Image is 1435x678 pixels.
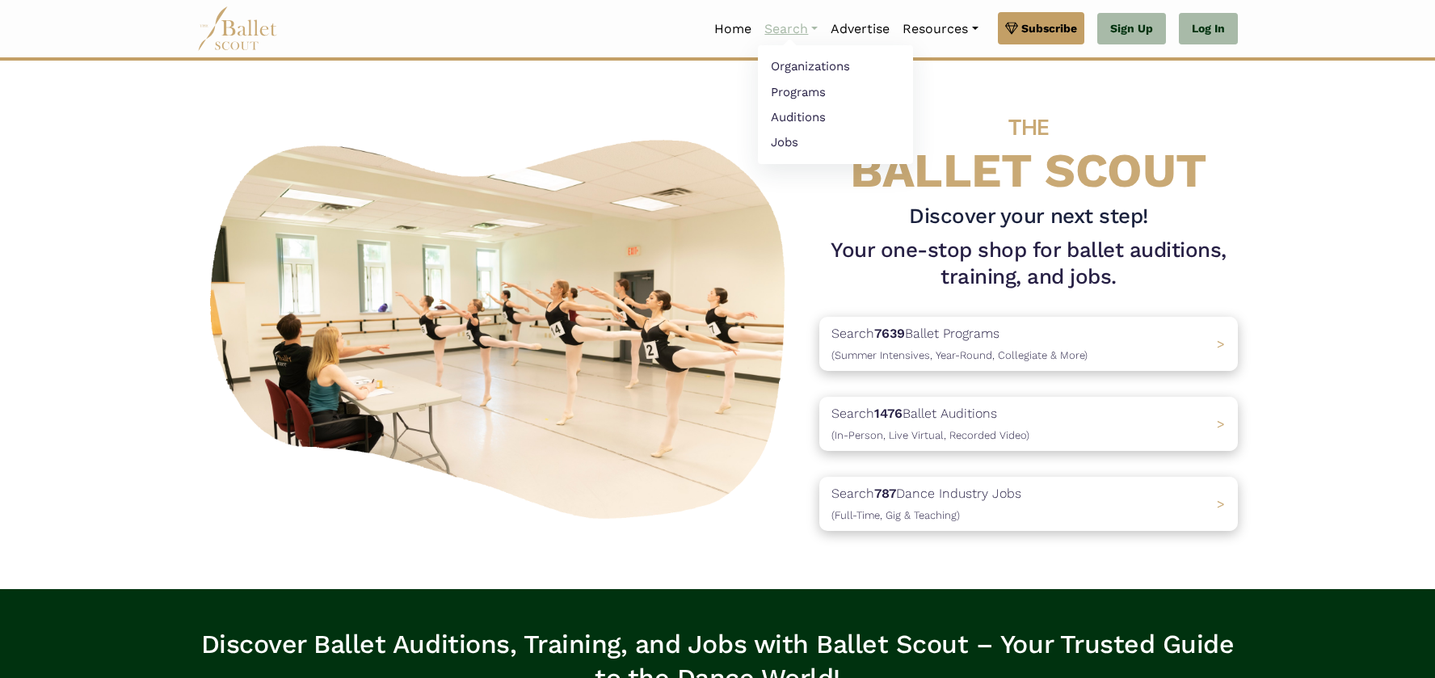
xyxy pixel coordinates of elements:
[197,122,806,529] img: A group of ballerinas talking to each other in a ballet studio
[831,349,1088,361] span: (Summer Intensives, Year-Round, Collegiate & More)
[1217,336,1225,352] span: >
[819,237,1238,292] h1: Your one-stop shop for ballet auditions, training, and jobs.
[831,483,1021,524] p: Search Dance Industry Jobs
[819,93,1238,196] h4: BALLET SCOUT
[874,326,905,341] b: 7639
[998,12,1084,44] a: Subscribe
[819,317,1238,371] a: Search7639Ballet Programs(Summer Intensives, Year-Round, Collegiate & More)>
[1097,13,1166,45] a: Sign Up
[758,79,913,104] a: Programs
[1217,496,1225,512] span: >
[831,429,1029,441] span: (In-Person, Live Virtual, Recorded Video)
[758,54,913,79] a: Organizations
[819,477,1238,531] a: Search787Dance Industry Jobs(Full-Time, Gig & Teaching) >
[824,12,896,46] a: Advertise
[874,406,903,421] b: 1476
[831,323,1088,364] p: Search Ballet Programs
[708,12,758,46] a: Home
[1008,114,1049,141] span: THE
[896,12,984,46] a: Resources
[758,45,913,164] ul: Resources
[819,203,1238,230] h3: Discover your next step!
[1005,19,1018,37] img: gem.svg
[831,509,960,521] span: (Full-Time, Gig & Teaching)
[1217,416,1225,432] span: >
[819,397,1238,451] a: Search1476Ballet Auditions(In-Person, Live Virtual, Recorded Video) >
[1021,19,1077,37] span: Subscribe
[1179,13,1238,45] a: Log In
[831,403,1029,444] p: Search Ballet Auditions
[758,129,913,154] a: Jobs
[758,104,913,129] a: Auditions
[758,12,824,46] a: Search
[874,486,896,501] b: 787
